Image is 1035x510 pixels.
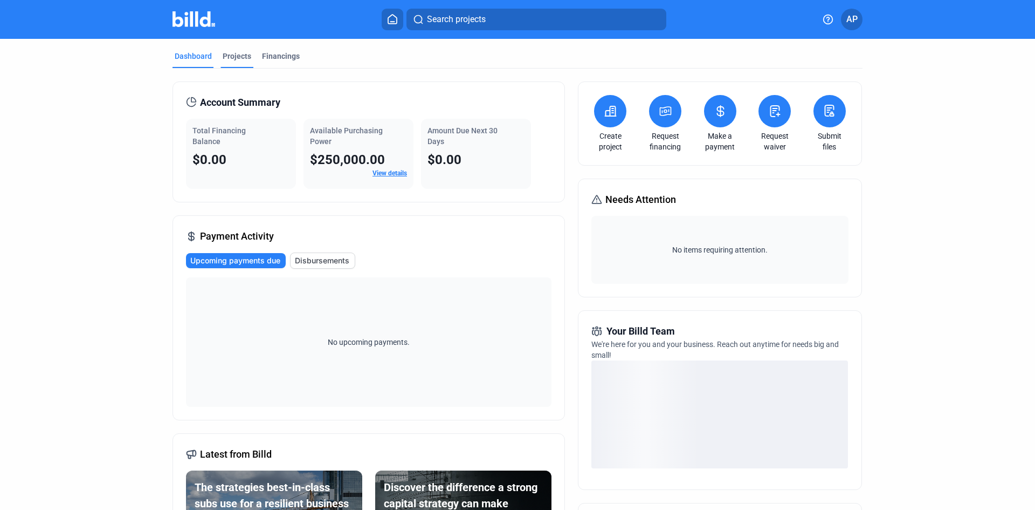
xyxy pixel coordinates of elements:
[406,9,666,30] button: Search projects
[427,126,498,146] span: Amount Due Next 30 Days
[172,11,215,27] img: Billd Company Logo
[841,9,862,30] button: AP
[756,131,793,152] a: Request waiver
[200,95,280,110] span: Account Summary
[427,13,486,26] span: Search projects
[591,361,848,468] div: loading
[192,152,226,167] span: $0.00
[811,131,848,152] a: Submit files
[200,447,272,462] span: Latest from Billd
[701,131,739,152] a: Make a payment
[200,229,274,244] span: Payment Activity
[290,253,355,269] button: Disbursements
[846,13,858,26] span: AP
[605,192,676,207] span: Needs Attention
[596,244,844,255] span: No items requiring attention.
[223,51,251,62] div: Projects
[591,340,839,359] span: We're here for you and your business. Reach out anytime for needs big and small!
[190,255,280,266] span: Upcoming payments due
[606,324,675,339] span: Your Billd Team
[186,253,286,268] button: Upcoming payments due
[310,152,385,167] span: $250,000.00
[372,169,407,177] a: View details
[427,152,461,167] span: $0.00
[192,126,246,146] span: Total Financing Balance
[295,255,349,266] span: Disbursements
[262,51,300,62] div: Financings
[310,126,383,146] span: Available Purchasing Power
[591,131,629,152] a: Create project
[646,131,684,152] a: Request financing
[175,51,212,62] div: Dashboard
[321,337,417,348] span: No upcoming payments.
